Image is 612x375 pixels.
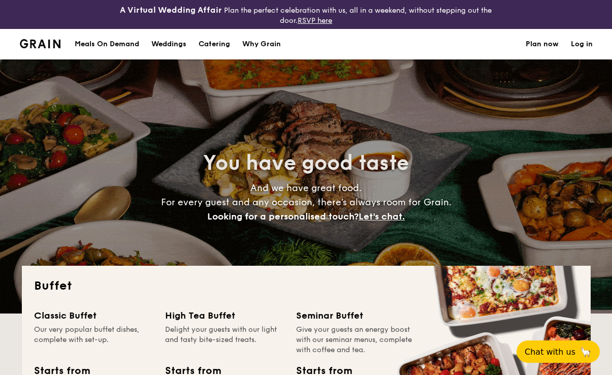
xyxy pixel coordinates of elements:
[34,278,578,294] h2: Buffet
[203,151,409,175] span: You have good taste
[120,4,222,16] h4: A Virtual Wedding Affair
[165,308,284,323] div: High Tea Buffet
[296,325,415,355] div: Give your guests an energy boost with our seminar menus, complete with coffee and tea.
[161,182,452,222] span: And we have great food. For every guest and any occasion, there’s always room for Grain.
[525,347,575,357] span: Chat with us
[526,29,559,59] a: Plan now
[571,29,593,59] a: Log in
[69,29,145,59] a: Meals On Demand
[192,29,236,59] a: Catering
[359,211,405,222] span: Let's chat.
[34,308,153,323] div: Classic Buffet
[296,308,415,323] div: Seminar Buffet
[102,4,510,25] div: Plan the perfect celebration with us, all in a weekend, without stepping out the door.
[579,346,592,358] span: 🦙
[298,16,332,25] a: RSVP here
[199,29,230,59] h1: Catering
[236,29,287,59] a: Why Grain
[20,39,61,48] a: Logotype
[242,29,281,59] div: Why Grain
[145,29,192,59] a: Weddings
[517,340,600,363] button: Chat with us🦙
[20,39,61,48] img: Grain
[165,325,284,355] div: Delight your guests with our light and tasty bite-sized treats.
[207,211,359,222] span: Looking for a personalised touch?
[75,29,139,59] div: Meals On Demand
[151,29,186,59] div: Weddings
[34,325,153,355] div: Our very popular buffet dishes, complete with set-up.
